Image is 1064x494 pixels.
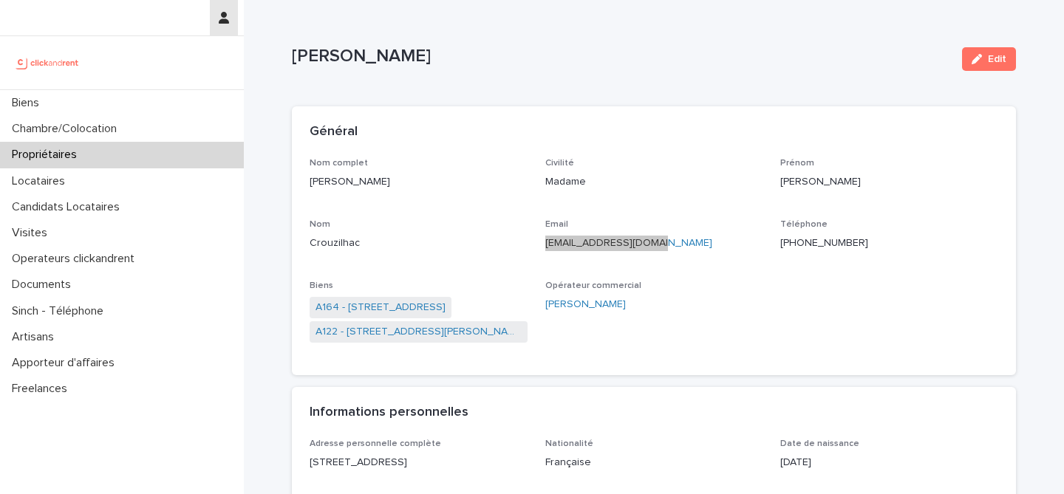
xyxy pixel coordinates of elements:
span: Opérateur commercial [545,281,641,290]
p: Madame [545,174,763,190]
span: Téléphone [780,220,828,229]
p: [PERSON_NAME] [292,46,950,67]
p: Locataires [6,174,77,188]
span: Email [545,220,568,229]
span: Biens [310,281,333,290]
a: A122 - [STREET_ADDRESS][PERSON_NAME] [316,324,522,340]
p: Documents [6,278,83,292]
span: Nom complet [310,159,368,168]
p: Operateurs clickandrent [6,252,146,266]
p: Crouzilhac [310,236,528,251]
p: [STREET_ADDRESS] [310,455,528,470]
h2: Général [310,124,358,140]
p: Sinch - Téléphone [6,304,115,318]
p: Propriétaires [6,148,89,162]
p: Chambre/Colocation [6,122,129,136]
button: Edit [962,47,1016,71]
p: Française [545,455,763,470]
a: [PERSON_NAME] [545,297,626,312]
span: Date de naissance [780,439,859,448]
span: Prénom [780,159,814,168]
h2: Informations personnelles [310,405,468,421]
span: Civilité [545,159,574,168]
p: [PERSON_NAME] [780,174,998,190]
p: Freelances [6,382,79,396]
p: Biens [6,96,51,110]
p: [DATE] [780,455,998,470]
p: Candidats Locataires [6,200,132,214]
p: Artisans [6,330,66,344]
p: [PHONE_NUMBER] [780,236,998,251]
a: [EMAIL_ADDRESS][DOMAIN_NAME] [545,238,712,248]
span: Nationalité [545,439,593,448]
a: A164 - [STREET_ADDRESS] [316,300,446,315]
span: Edit [988,54,1006,64]
p: Visites [6,226,59,240]
img: UCB0brd3T0yccxBKYDjQ [12,48,83,78]
span: Nom [310,220,330,229]
p: [PERSON_NAME] [310,174,528,190]
p: Apporteur d'affaires [6,356,126,370]
span: Adresse personnelle complète [310,439,441,448]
